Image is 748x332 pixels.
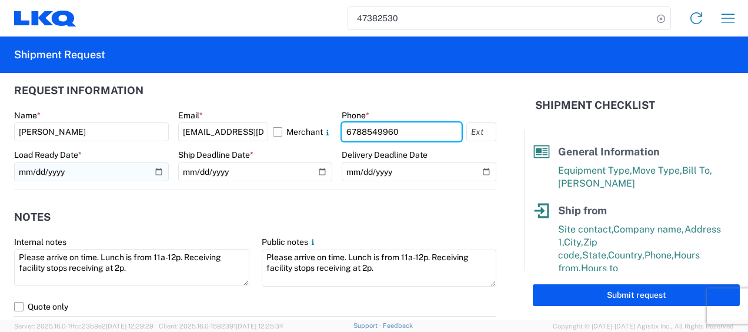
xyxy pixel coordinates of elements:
span: Hours to [581,263,618,274]
a: Support [353,322,383,329]
input: Ext [466,122,496,141]
span: Equipment Type, [558,165,632,176]
span: Copyright © [DATE]-[DATE] Agistix Inc., All Rights Reserved [553,321,734,331]
h2: Notes [14,211,51,223]
input: Shipment, tracking or reference number [348,7,653,29]
span: Ship from [558,204,607,217]
span: Server: 2025.16.0-1ffcc23b9e2 [14,323,153,330]
span: Country, [608,250,645,261]
h2: Shipment Checklist [535,98,655,112]
span: Bill To, [682,165,712,176]
label: Load Ready Date [14,150,82,160]
span: [DATE] 12:25:34 [236,323,283,330]
span: General Information [558,145,660,158]
label: Email [178,110,203,121]
label: Internal notes [14,237,66,247]
span: Move Type, [632,165,682,176]
span: Company name, [613,224,684,235]
span: Phone, [645,250,674,261]
a: Feedback [383,322,413,329]
label: Public notes [262,237,318,247]
label: Name [14,110,41,121]
span: City, [564,237,583,248]
span: Client: 2025.16.0-1592391 [159,323,283,330]
label: Phone [342,110,369,121]
label: Ship Deadline Date [178,150,253,160]
h2: Request Information [14,85,143,97]
span: Site contact, [558,224,613,235]
span: [PERSON_NAME] [558,178,635,189]
button: Submit request [533,284,740,306]
span: State, [582,250,608,261]
label: Delivery Deadline Date [342,150,428,160]
span: [DATE] 12:29:29 [106,323,153,330]
label: Quote only [14,297,496,316]
label: Merchant [273,122,332,141]
h2: Shipment Request [14,48,105,62]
